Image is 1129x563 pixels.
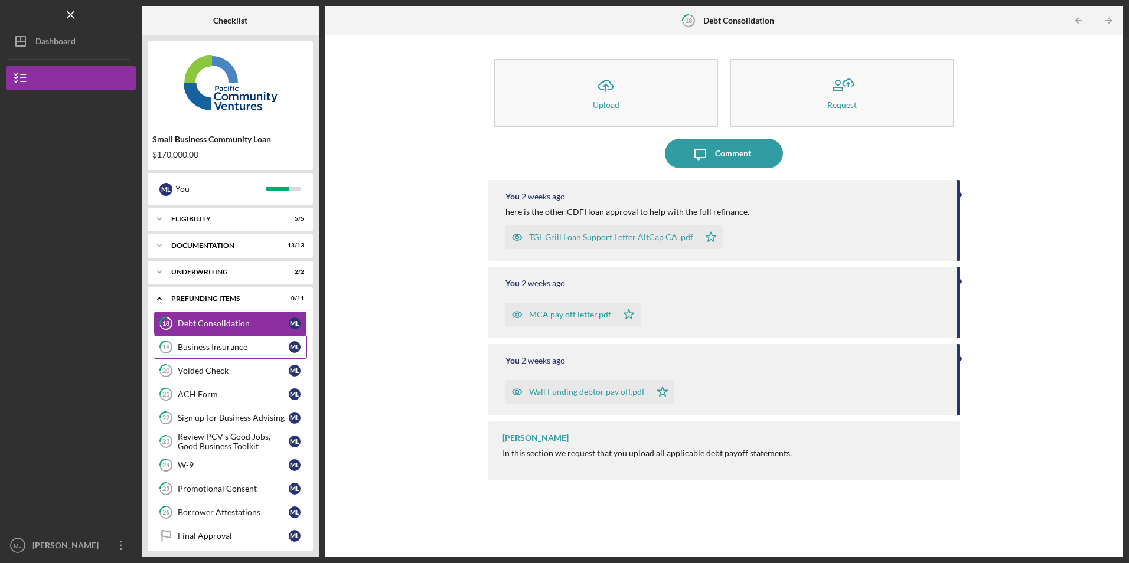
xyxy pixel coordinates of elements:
[162,343,170,351] tspan: 19
[162,367,170,375] tspan: 20
[6,30,136,53] button: Dashboard
[665,139,783,168] button: Comment
[178,508,289,517] div: Borrower Attestations
[154,453,307,477] a: 24W-9ML
[30,533,106,560] div: [PERSON_NAME]
[162,438,169,446] tspan: 23
[289,388,301,400] div: M L
[505,380,674,404] button: Wall Funding debtor pay off.pdf
[6,533,136,557] button: ML[PERSON_NAME]
[178,342,289,352] div: Business Insurance
[289,530,301,542] div: M L
[178,531,289,541] div: Final Approval
[175,179,266,199] div: You
[171,295,275,302] div: Prefunding Items
[154,406,307,430] a: 22Sign up for Business AdvisingML
[521,192,565,201] time: 2025-09-17 23:16
[152,150,308,159] div: $170,000.00
[715,139,751,168] div: Comment
[289,317,301,329] div: M L
[289,459,301,471] div: M L
[178,319,289,328] div: Debt Consolidation
[502,433,569,443] div: [PERSON_NAME]
[283,215,304,222] div: 5 / 5
[171,215,275,222] div: Eligibility
[154,430,307,453] a: 23Review PCV's Good Jobs, Good Business ToolkitML
[154,382,307,406] a: 21ACH FormML
[593,100,619,109] div: Upload
[162,485,169,493] tspan: 25
[171,269,275,276] div: Underwriting
[178,366,289,375] div: Voided Check
[35,30,76,56] div: Dashboard
[730,59,954,127] button: Request
[521,279,565,288] time: 2025-09-17 23:15
[289,483,301,495] div: M L
[505,225,723,249] button: TGL Grill Loan Support Letter AltCap CA .pdf
[152,135,308,144] div: Small Business Community Loan
[178,413,289,423] div: Sign up for Business Advising
[521,356,565,365] time: 2025-09-17 21:37
[289,412,301,424] div: M L
[171,242,275,249] div: Documentation
[283,242,304,249] div: 13 / 13
[283,295,304,302] div: 0 / 11
[505,207,749,217] div: here is the other CDFI loan approval to help with the full refinance.
[154,359,307,382] a: 20Voided CheckML
[178,432,289,451] div: Review PCV's Good Jobs, Good Business Toolkit
[159,183,172,196] div: M L
[148,47,313,118] img: Product logo
[505,356,520,365] div: You
[178,484,289,493] div: Promotional Consent
[289,506,301,518] div: M L
[529,310,611,319] div: MCA pay off letter.pdf
[162,391,169,398] tspan: 21
[154,312,307,335] a: 18Debt ConsolidationML
[529,387,645,397] div: Wall Funding debtor pay off.pdf
[162,414,169,422] tspan: 22
[14,542,22,549] text: ML
[529,233,693,242] div: TGL Grill Loan Support Letter AltCap CA .pdf
[154,477,307,500] a: 25Promotional ConsentML
[154,500,307,524] a: 26Borrower AttestationsML
[178,460,289,470] div: W-9
[505,303,641,326] button: MCA pay off letter.pdf
[827,100,857,109] div: Request
[289,436,301,447] div: M L
[502,449,792,458] div: In this section we request that you upload all applicable debt payoff statements.
[178,389,289,399] div: ACH Form
[494,59,718,127] button: Upload
[162,461,170,469] tspan: 24
[685,17,692,24] tspan: 18
[213,16,247,25] b: Checklist
[162,509,170,516] tspan: 26
[162,320,169,328] tspan: 18
[289,365,301,377] div: M L
[283,269,304,276] div: 2 / 2
[505,192,520,201] div: You
[154,524,307,548] a: Final ApprovalML
[154,335,307,359] a: 19Business InsuranceML
[505,279,520,288] div: You
[289,341,301,353] div: M L
[703,16,774,25] b: Debt Consolidation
